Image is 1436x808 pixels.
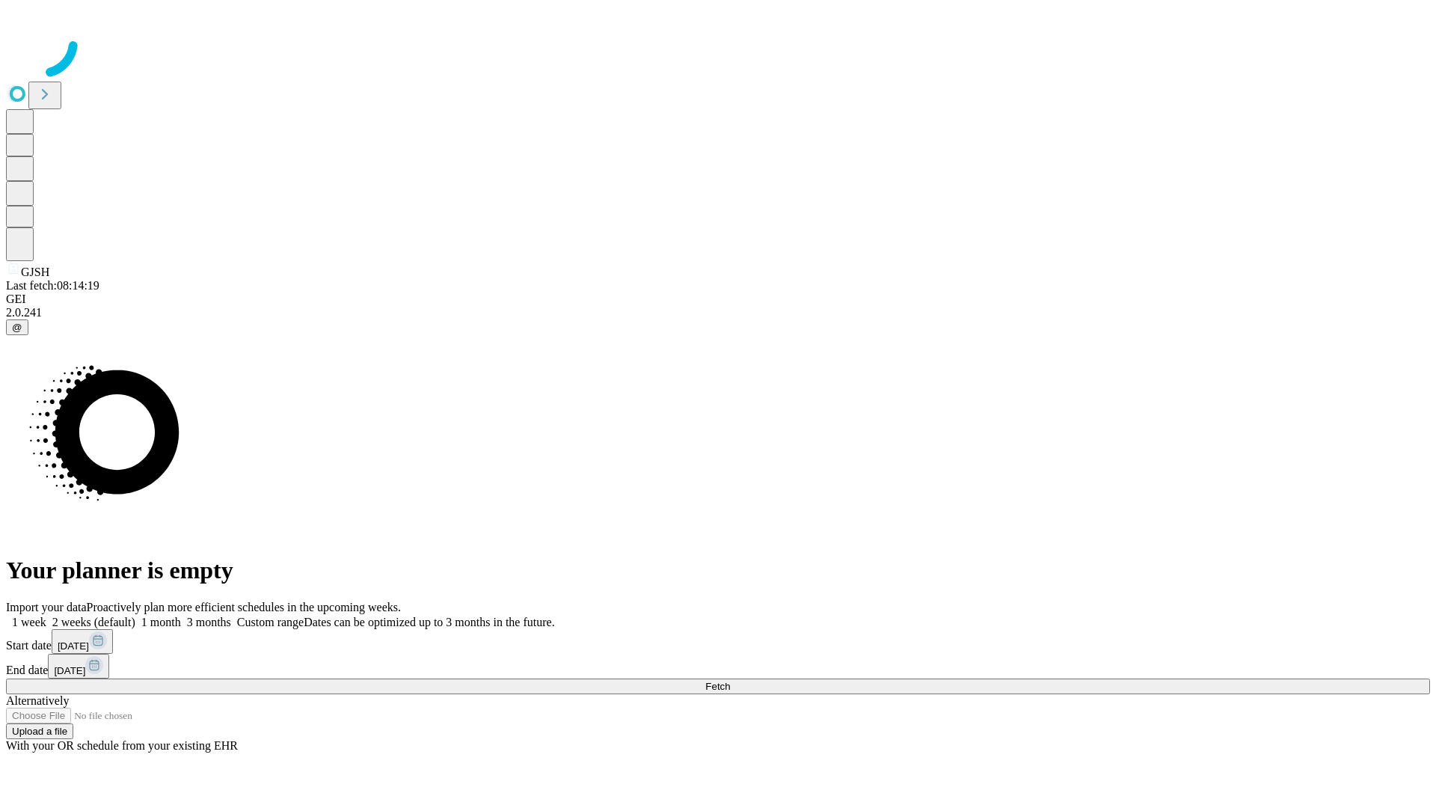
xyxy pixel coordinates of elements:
[6,654,1430,679] div: End date
[6,739,238,752] span: With your OR schedule from your existing EHR
[6,319,28,335] button: @
[54,665,85,676] span: [DATE]
[6,601,87,613] span: Import your data
[6,629,1430,654] div: Start date
[6,279,99,292] span: Last fetch: 08:14:19
[21,266,49,278] span: GJSH
[6,557,1430,584] h1: Your planner is empty
[6,679,1430,694] button: Fetch
[705,681,730,692] span: Fetch
[12,322,22,333] span: @
[6,306,1430,319] div: 2.0.241
[187,616,231,628] span: 3 months
[6,694,69,707] span: Alternatively
[6,293,1430,306] div: GEI
[52,629,113,654] button: [DATE]
[87,601,401,613] span: Proactively plan more efficient schedules in the upcoming weeks.
[141,616,181,628] span: 1 month
[237,616,304,628] span: Custom range
[48,654,109,679] button: [DATE]
[52,616,135,628] span: 2 weeks (default)
[6,723,73,739] button: Upload a file
[304,616,554,628] span: Dates can be optimized up to 3 months in the future.
[12,616,46,628] span: 1 week
[58,640,89,652] span: [DATE]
